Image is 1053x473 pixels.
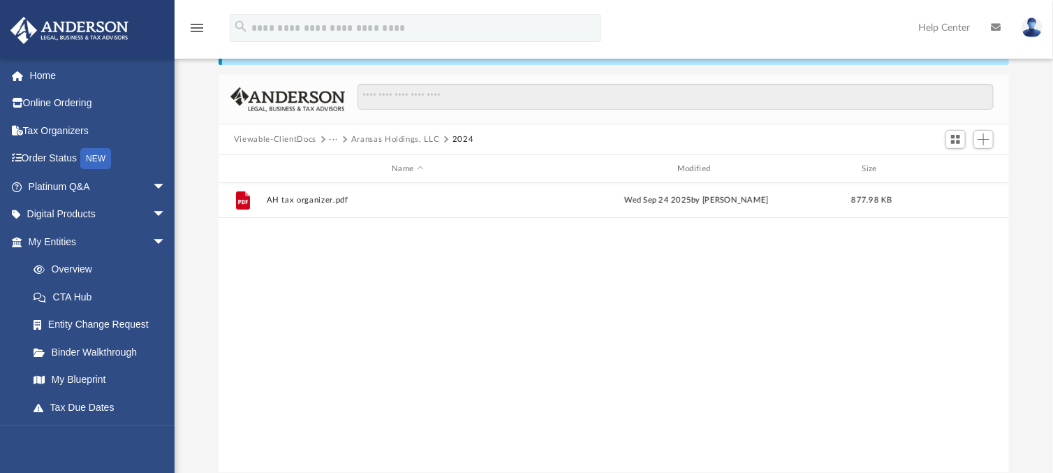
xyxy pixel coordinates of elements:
button: AH tax organizer.pdf [266,196,549,205]
a: menu [189,27,205,36]
span: arrow_drop_down [152,201,180,229]
div: id [225,163,260,175]
i: menu [189,20,205,36]
span: arrow_drop_down [152,173,180,201]
a: Home [10,61,187,89]
input: Search files and folders [358,84,994,110]
div: id [906,163,1003,175]
div: NEW [80,148,111,169]
button: Switch to Grid View [945,130,966,150]
img: User Pic [1022,17,1043,38]
span: arrow_drop_down [152,228,180,256]
img: Anderson Advisors Platinum Portal [6,17,133,44]
a: My Blueprint [20,366,180,394]
a: Platinum Q&Aarrow_drop_down [10,173,187,201]
a: Tax Due Dates [20,393,187,421]
a: Entity Change Request [20,311,187,339]
a: Tax Organizers [10,117,187,145]
div: Name [265,163,548,175]
span: arrow_drop_down [152,421,180,450]
a: Order StatusNEW [10,145,187,173]
button: 2024 [452,133,474,146]
button: ··· [330,133,339,146]
a: Digital Productsarrow_drop_down [10,201,187,228]
a: My Anderson Teamarrow_drop_down [10,421,180,449]
i: search [233,19,249,34]
div: grid [219,183,1010,472]
a: Overview [20,256,187,284]
a: Online Ordering [10,89,187,117]
a: CTA Hub [20,283,187,311]
button: Add [973,130,994,150]
a: My Entitiesarrow_drop_down [10,228,187,256]
span: 877.98 KB [851,196,892,204]
a: Binder Walkthrough [20,338,187,366]
div: Wed Sep 24 2025 by [PERSON_NAME] [555,194,838,207]
button: Aransas Holdings, LLC [351,133,440,146]
div: Size [844,163,899,175]
div: Modified [554,163,837,175]
button: Viewable-ClientDocs [234,133,316,146]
